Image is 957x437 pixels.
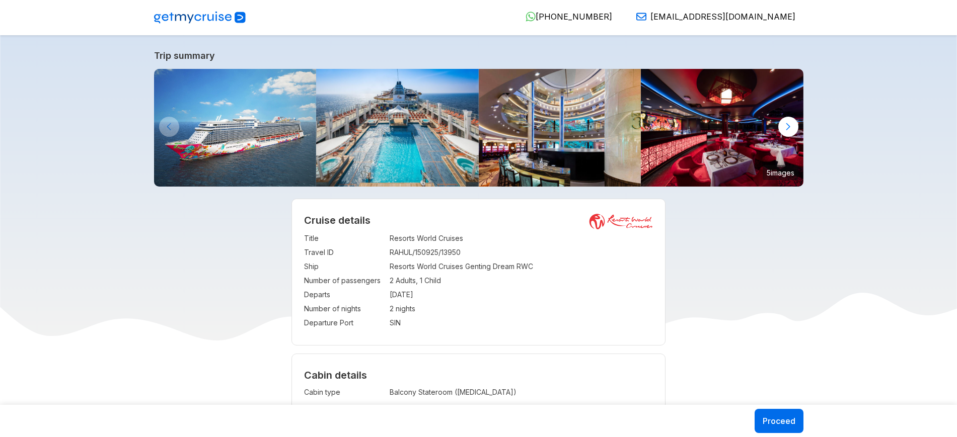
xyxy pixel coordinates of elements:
[385,316,390,330] td: :
[304,231,385,245] td: Title
[385,385,390,399] td: :
[385,231,390,245] td: :
[304,214,653,226] h2: Cruise details
[304,302,385,316] td: Number of nights
[518,12,612,22] a: [PHONE_NUMBER]
[304,274,385,288] td: Number of passengers
[154,50,803,61] a: Trip summary
[304,245,385,259] td: Travel ID
[390,274,653,288] td: 2 Adults, 1 Child
[304,316,385,330] td: Departure Port
[304,259,385,274] td: Ship
[304,369,653,381] h4: Cabin details
[763,165,798,180] small: 5 images
[385,288,390,302] td: :
[536,12,612,22] span: [PHONE_NUMBER]
[390,385,575,399] td: Balcony Stateroom ([MEDICAL_DATA])
[390,245,653,259] td: RAHUL/150925/13950
[755,409,803,433] button: Proceed
[385,274,390,288] td: :
[316,69,479,187] img: Main-Pool-800x533.jpg
[390,302,653,316] td: 2 nights
[385,302,390,316] td: :
[650,12,795,22] span: [EMAIL_ADDRESS][DOMAIN_NAME]
[385,259,390,274] td: :
[390,288,653,302] td: [DATE]
[154,69,317,187] img: GentingDreambyResortsWorldCruises-KlookIndia.jpg
[304,385,385,399] td: Cabin type
[304,288,385,302] td: Departs
[390,316,653,330] td: SIN
[390,231,653,245] td: Resorts World Cruises
[628,12,795,22] a: [EMAIL_ADDRESS][DOMAIN_NAME]
[526,12,536,22] img: WhatsApp
[479,69,641,187] img: 4.jpg
[636,12,646,22] img: Email
[641,69,803,187] img: 16.jpg
[385,245,390,259] td: :
[390,259,653,274] td: Resorts World Cruises Genting Dream RWC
